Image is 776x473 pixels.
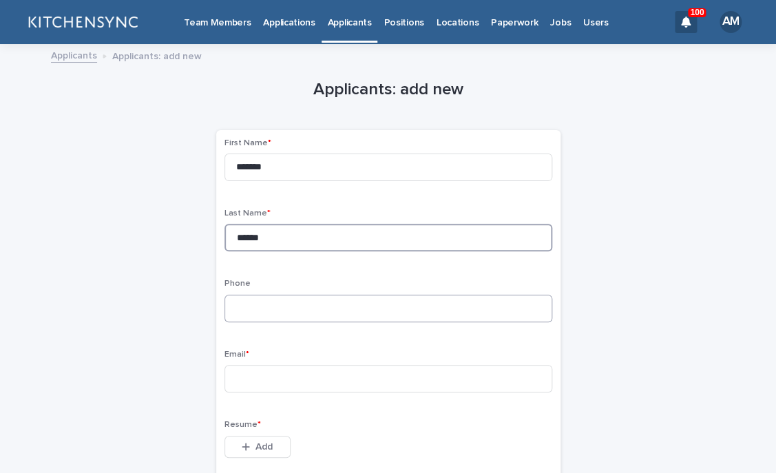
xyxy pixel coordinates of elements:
[224,139,271,147] span: First Name
[28,8,138,36] img: lGNCzQTxQVKGkIr0XjOy
[216,80,560,100] h1: Applicants: add new
[690,8,704,17] p: 100
[51,47,97,63] a: Applicants
[224,280,251,288] span: Phone
[675,11,697,33] div: 100
[224,350,249,359] span: Email
[224,436,291,458] button: Add
[224,209,271,218] span: Last Name
[112,48,202,63] p: Applicants: add new
[720,11,742,33] div: AM
[255,442,273,452] span: Add
[224,421,261,429] span: Resume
